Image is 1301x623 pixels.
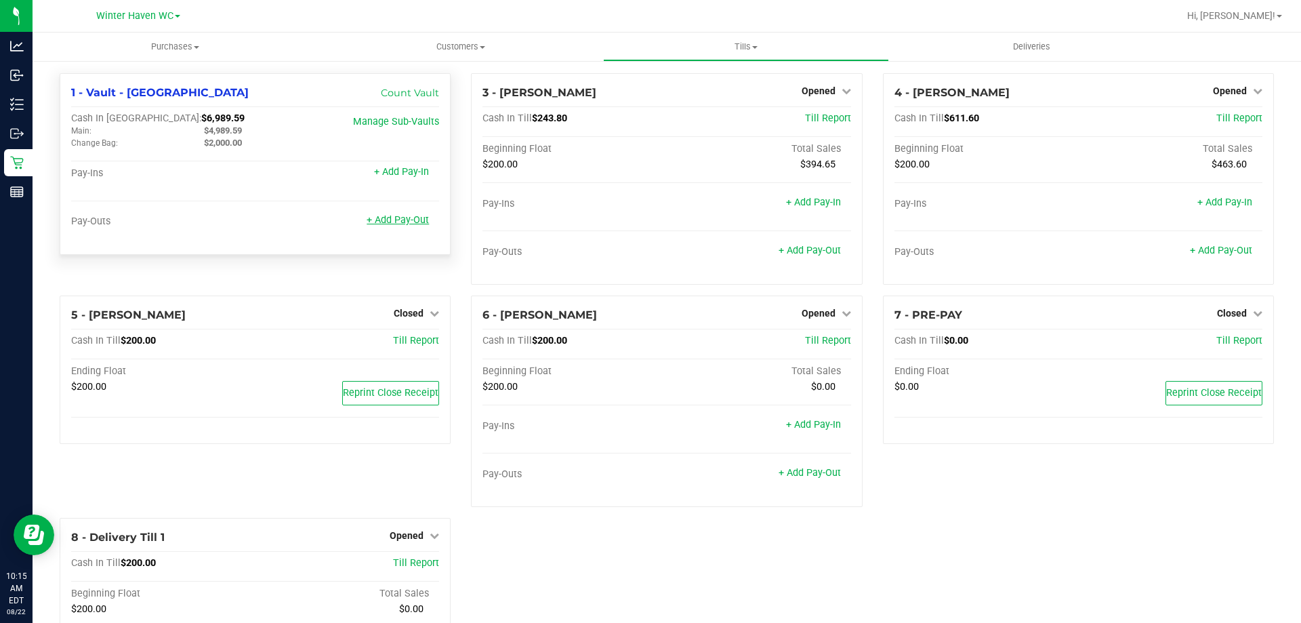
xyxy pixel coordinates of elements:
[1216,335,1262,346] a: Till Report
[318,33,603,61] a: Customers
[482,365,667,378] div: Beginning Float
[367,214,429,226] a: + Add Pay-Out
[1216,113,1262,124] a: Till Report
[894,143,1079,155] div: Beginning Float
[353,116,439,127] a: Manage Sub-Vaults
[71,588,255,600] div: Beginning Float
[1212,159,1247,170] span: $463.60
[894,335,944,346] span: Cash In Till
[1217,308,1247,319] span: Closed
[121,557,156,569] span: $200.00
[71,381,106,393] span: $200.00
[10,68,24,82] inline-svg: Inbound
[604,41,888,53] span: Tills
[995,41,1069,53] span: Deliveries
[894,381,919,393] span: $0.00
[71,335,121,346] span: Cash In Till
[532,335,567,346] span: $200.00
[1078,143,1262,155] div: Total Sales
[779,467,841,479] a: + Add Pay-Out
[71,216,255,228] div: Pay-Outs
[390,530,424,541] span: Opened
[204,138,242,148] span: $2,000.00
[779,245,841,256] a: + Add Pay-Out
[342,381,439,405] button: Reprint Close Receipt
[393,335,439,346] a: Till Report
[1187,10,1275,21] span: Hi, [PERSON_NAME]!
[71,365,255,378] div: Ending Float
[71,308,186,321] span: 5 - [PERSON_NAME]
[894,246,1079,258] div: Pay-Outs
[71,167,255,180] div: Pay-Ins
[33,41,318,53] span: Purchases
[96,10,173,22] span: Winter Haven WC
[811,381,835,393] span: $0.00
[343,387,438,399] span: Reprint Close Receipt
[944,113,979,124] span: $611.60
[482,420,667,433] div: Pay-Ins
[667,365,851,378] div: Total Sales
[894,159,930,170] span: $200.00
[482,468,667,481] div: Pay-Outs
[374,166,429,178] a: + Add Pay-In
[71,86,249,99] span: 1 - Vault - [GEOGRAPHIC_DATA]
[10,127,24,140] inline-svg: Outbound
[10,156,24,169] inline-svg: Retail
[1197,197,1252,208] a: + Add Pay-In
[894,308,962,321] span: 7 - PRE-PAY
[800,159,835,170] span: $394.65
[1166,387,1262,399] span: Reprint Close Receipt
[14,515,54,555] iframe: Resource center
[894,113,944,124] span: Cash In Till
[6,570,26,607] p: 10:15 AM EDT
[71,113,201,124] span: Cash In [GEOGRAPHIC_DATA]:
[786,419,841,430] a: + Add Pay-In
[1190,245,1252,256] a: + Add Pay-Out
[71,603,106,615] span: $200.00
[393,557,439,569] a: Till Report
[121,335,156,346] span: $200.00
[603,33,888,61] a: Tills
[482,113,532,124] span: Cash In Till
[33,33,318,61] a: Purchases
[667,143,851,155] div: Total Sales
[894,198,1079,210] div: Pay-Ins
[482,246,667,258] div: Pay-Outs
[482,159,518,170] span: $200.00
[894,86,1010,99] span: 4 - [PERSON_NAME]
[802,85,835,96] span: Opened
[1165,381,1262,405] button: Reprint Close Receipt
[482,86,596,99] span: 3 - [PERSON_NAME]
[10,39,24,53] inline-svg: Analytics
[71,126,91,136] span: Main:
[10,98,24,111] inline-svg: Inventory
[482,381,518,393] span: $200.00
[1213,85,1247,96] span: Opened
[786,197,841,208] a: + Add Pay-In
[532,113,567,124] span: $243.80
[805,113,851,124] a: Till Report
[255,588,440,600] div: Total Sales
[381,87,439,99] a: Count Vault
[482,198,667,210] div: Pay-Ins
[482,308,597,321] span: 6 - [PERSON_NAME]
[71,531,165,544] span: 8 - Delivery Till 1
[399,603,424,615] span: $0.00
[204,125,242,136] span: $4,989.59
[201,113,245,124] span: $6,989.59
[889,33,1174,61] a: Deliveries
[71,557,121,569] span: Cash In Till
[394,308,424,319] span: Closed
[944,335,968,346] span: $0.00
[802,308,835,319] span: Opened
[318,41,602,53] span: Customers
[805,335,851,346] a: Till Report
[71,138,118,148] span: Change Bag:
[482,143,667,155] div: Beginning Float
